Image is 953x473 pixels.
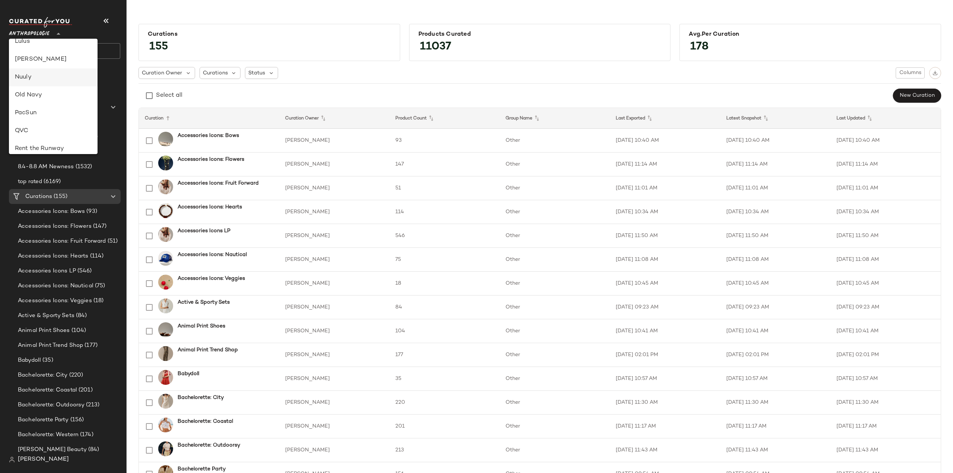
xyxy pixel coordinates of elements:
[15,91,92,100] div: Old Navy
[178,203,242,211] b: Accessories Icons: Hearts
[142,33,176,60] span: 155
[42,178,61,186] span: (6169)
[893,89,941,103] button: New Curation
[15,37,92,46] div: Lulus
[178,394,224,402] b: Bachelorette: City
[158,132,173,147] img: 101807766_010_b
[18,163,74,171] span: 8.4-8.8 AM Newness
[610,108,720,129] th: Last Exported
[18,237,106,246] span: Accessories Icons: Fruit Forward
[85,207,97,216] span: (93)
[18,371,68,380] span: Bachelorette: City
[720,200,831,224] td: [DATE] 10:34 AM
[720,319,831,343] td: [DATE] 10:41 AM
[142,69,182,77] span: Curation Owner
[85,401,99,409] span: (213)
[610,391,720,415] td: [DATE] 11:30 AM
[610,367,720,391] td: [DATE] 10:57 AM
[89,252,104,261] span: (114)
[610,248,720,272] td: [DATE] 11:08 AM
[79,431,93,439] span: (174)
[9,39,98,154] div: undefined-list
[74,163,92,171] span: (1532)
[720,343,831,367] td: [DATE] 02:01 PM
[683,33,716,60] span: 178
[610,295,720,319] td: [DATE] 09:23 AM
[389,367,500,391] td: 35
[389,391,500,415] td: 220
[9,457,15,463] img: svg%3e
[18,282,93,290] span: Accessories Icons: Nautical
[500,224,610,248] td: Other
[610,438,720,462] td: [DATE] 11:43 AM
[896,67,925,79] button: Columns
[389,295,500,319] td: 84
[389,224,500,248] td: 546
[279,438,389,462] td: [PERSON_NAME]
[418,31,662,38] div: Products Curated
[18,386,77,394] span: Bachelorette: Coastal
[389,438,500,462] td: 213
[500,153,610,176] td: Other
[720,415,831,438] td: [DATE] 11:17 AM
[899,93,935,99] span: New Curation
[178,346,238,354] b: Animal Print Trend Shop
[279,248,389,272] td: [PERSON_NAME]
[158,418,173,432] img: 4145972850009_010_b
[158,298,173,313] img: 4149691200128_006_b
[18,401,85,409] span: Bachelorette: Outdoorsy
[178,275,245,282] b: Accessories Icons: Veggies
[158,394,173,409] img: 100961978_011_b
[279,176,389,200] td: [PERSON_NAME]
[279,272,389,295] td: [PERSON_NAME]
[158,322,173,337] img: 93054575_018_b
[18,297,92,305] span: Accessories Icons: Veggies
[500,176,610,200] td: Other
[178,156,244,163] b: Accessories Icons: Flowers
[83,341,98,350] span: (177)
[76,267,92,275] span: (546)
[610,272,720,295] td: [DATE] 10:45 AM
[18,222,92,231] span: Accessories Icons: Flowers
[720,129,831,153] td: [DATE] 10:40 AM
[18,252,89,261] span: Accessories Icons: Hearts
[18,431,79,439] span: Bachelorette: Western
[831,319,941,343] td: [DATE] 10:41 AM
[158,251,173,266] img: 100027366_043_b
[158,275,173,290] img: 91036277_075_b
[69,416,84,424] span: (156)
[500,272,610,295] td: Other
[500,248,610,272] td: Other
[18,416,69,424] span: Bachelorette Party
[720,153,831,176] td: [DATE] 11:14 AM
[156,91,182,100] div: Select all
[9,25,50,39] span: Anthropologie
[9,17,72,28] img: cfy_white_logo.C9jOOHJF.svg
[18,326,70,335] span: Animal Print Shoes
[74,311,87,320] span: (84)
[831,224,941,248] td: [DATE] 11:50 AM
[389,343,500,367] td: 177
[92,222,107,231] span: (147)
[279,391,389,415] td: [PERSON_NAME]
[899,70,921,76] span: Columns
[389,108,500,129] th: Product Count
[720,176,831,200] td: [DATE] 11:01 AM
[52,192,67,201] span: (155)
[139,108,279,129] th: Curation
[178,418,233,425] b: Bachelorette: Coastal
[77,386,93,394] span: (201)
[389,319,500,343] td: 104
[720,438,831,462] td: [DATE] 11:43 AM
[500,200,610,224] td: Other
[831,248,941,272] td: [DATE] 11:08 AM
[389,200,500,224] td: 114
[500,367,610,391] td: Other
[500,295,610,319] td: Other
[389,176,500,200] td: 51
[610,343,720,367] td: [DATE] 02:01 PM
[93,282,105,290] span: (75)
[18,341,83,350] span: Animal Print Trend Shop
[158,441,173,456] img: 102597473_010_b
[87,445,99,454] span: (84)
